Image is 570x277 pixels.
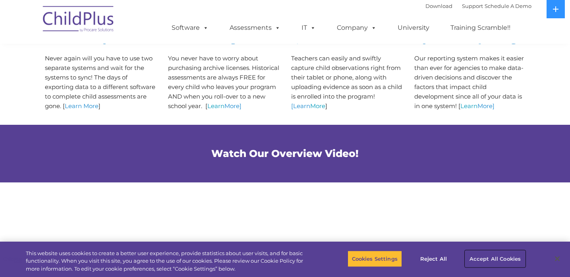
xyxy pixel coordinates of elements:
span: Watch Our Overview Video! [211,147,359,159]
button: Accept All Cookies [465,250,525,267]
p: Never again will you have to use two separate systems and wait for the systems to sync! The days ... [45,54,156,111]
a: Assessments [222,20,288,36]
button: Close [549,250,566,267]
span: Learn [293,102,310,110]
a: LearnMore [207,102,240,110]
span: More [477,102,493,110]
a: Learn More [65,102,99,110]
p: You never have to worry about purchasing archive licenses. Historical assessments are always FREE... [168,54,279,111]
button: Reject All [409,250,458,267]
a: Download [425,3,452,9]
a: Software [164,20,216,36]
a: Schedule A Demo [485,3,531,9]
div: This website uses cookies to create a better user experience, provide statistics about user visit... [26,250,313,273]
p: Our reporting system makes it easier than ever for agencies to make data-driven decisions and dis... [414,54,526,111]
span: [ [291,102,293,110]
img: ChildPlus by Procare Solutions [39,0,118,40]
a: Company [329,20,385,36]
font: | [425,3,531,9]
span: ] [240,102,242,110]
a: University [390,20,437,36]
p: Teachers can easily and swiftly capture child observations right from their tablet or phone, alon... [291,54,402,111]
a: Support [462,3,483,9]
a: IT [294,20,324,36]
span: More [224,102,240,110]
span: ] [493,102,495,110]
a: Training Scramble!! [442,20,518,36]
a: LearnMore [293,102,325,110]
a: LearnMore [460,102,493,110]
button: Cookies Settings [348,250,402,267]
